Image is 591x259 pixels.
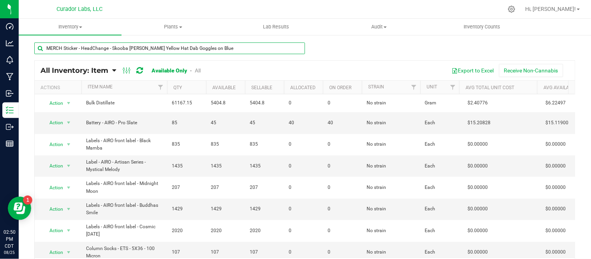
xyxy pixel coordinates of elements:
[526,6,576,12] span: Hi, [PERSON_NAME]!
[464,225,492,236] span: $0.00000
[250,119,279,127] span: 45
[42,139,64,150] span: Action
[122,19,224,35] a: Plants
[6,140,14,148] inline-svg: Reports
[211,205,240,213] span: 1429
[42,204,64,215] span: Action
[88,84,113,90] a: Item Name
[41,66,112,75] a: All Inventory: Item
[42,225,64,236] span: Action
[425,99,455,107] span: Gram
[289,162,318,170] span: 0
[367,141,416,148] span: No strain
[367,99,416,107] span: No strain
[41,66,108,75] span: All Inventory: Item
[328,99,357,107] span: 0
[6,123,14,131] inline-svg: Outbound
[542,160,570,172] span: $0.00000
[64,117,74,128] span: select
[408,81,420,94] a: Filter
[42,98,64,109] span: Action
[250,99,279,107] span: 5404.8
[195,67,201,74] a: All
[86,137,162,152] span: Labels - AIRO front label - Black Mamba
[425,162,455,170] span: Each
[172,227,201,234] span: 2020
[6,23,14,30] inline-svg: Dashboard
[4,229,15,250] p: 02:50 PM CDT
[542,247,570,258] span: $0.00000
[542,225,570,236] span: $0.00000
[64,225,74,236] span: select
[122,23,224,30] span: Plants
[212,85,236,90] a: Available
[172,141,201,148] span: 835
[542,97,570,109] span: $6.22497
[64,160,74,171] span: select
[542,139,570,150] span: $0.00000
[64,247,74,258] span: select
[6,90,14,97] inline-svg: Inbound
[367,227,416,234] span: No strain
[211,162,240,170] span: 1435
[447,64,499,77] button: Export to Excel
[4,250,15,255] p: 08/25
[6,73,14,81] inline-svg: Manufacturing
[152,67,187,74] a: Available Only
[64,139,74,150] span: select
[425,119,455,127] span: Each
[425,205,455,213] span: Each
[172,205,201,213] span: 1429
[19,19,122,35] a: Inventory
[464,97,492,109] span: $2.40776
[250,248,279,256] span: 107
[425,184,455,191] span: Each
[172,99,201,107] span: 61167.15
[211,248,240,256] span: 107
[367,205,416,213] span: No strain
[8,197,31,220] iframe: Resource center
[250,205,279,213] span: 1429
[172,162,201,170] span: 1435
[6,56,14,64] inline-svg: Monitoring
[42,117,64,128] span: Action
[329,85,351,90] a: On Order
[427,84,437,90] a: Unit
[453,23,511,30] span: Inventory Counts
[328,119,357,127] span: 40
[542,117,573,129] span: $15.11900
[211,141,240,148] span: 835
[211,119,240,127] span: 45
[251,85,272,90] a: Sellable
[446,81,459,94] a: Filter
[425,248,455,256] span: Each
[499,64,563,77] button: Receive Non-Cannabis
[34,42,305,54] input: Search Item Name, Retail Display Name, SKU, Part Number...
[56,6,102,12] span: Curador Labs, LLC
[42,247,64,258] span: Action
[290,85,316,90] a: Allocated
[211,184,240,191] span: 207
[367,248,416,256] span: No strain
[328,141,357,148] span: 0
[64,98,74,109] span: select
[328,227,357,234] span: 0
[328,205,357,213] span: 0
[464,247,492,258] span: $0.00000
[464,160,492,172] span: $0.00000
[86,119,162,127] span: Battery - AIRO - Pro Slate
[86,180,162,195] span: Labels - AIRO front label - Midnight Moon
[289,141,318,148] span: 0
[289,205,318,213] span: 0
[542,203,570,215] span: $0.00000
[328,23,430,30] span: Audit
[172,119,201,127] span: 85
[173,85,182,90] a: Qty
[86,99,162,107] span: Bulk Distillate
[507,5,517,13] div: Manage settings
[289,184,318,191] span: 0
[328,248,357,256] span: 0
[431,19,534,35] a: Inventory Counts
[6,106,14,114] inline-svg: Inventory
